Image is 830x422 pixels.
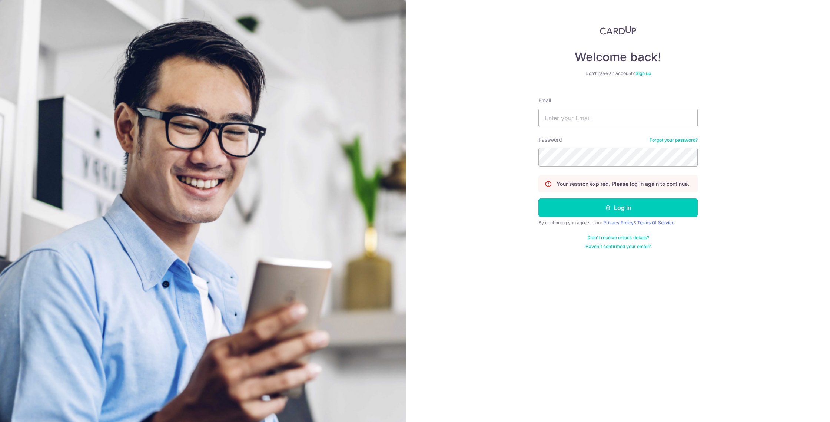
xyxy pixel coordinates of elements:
label: Password [538,136,562,144]
a: Forgot your password? [650,137,698,143]
button: Log in [538,198,698,217]
div: By continuing you agree to our & [538,220,698,226]
a: Didn't receive unlock details? [587,235,649,241]
a: Privacy Policy [603,220,634,225]
div: Don’t have an account? [538,70,698,76]
img: CardUp Logo [600,26,636,35]
a: Sign up [635,70,651,76]
h4: Welcome back! [538,50,698,65]
a: Haven't confirmed your email? [585,244,651,250]
a: Terms Of Service [637,220,674,225]
input: Enter your Email [538,109,698,127]
label: Email [538,97,551,104]
p: Your session expired. Please log in again to continue. [557,180,689,188]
